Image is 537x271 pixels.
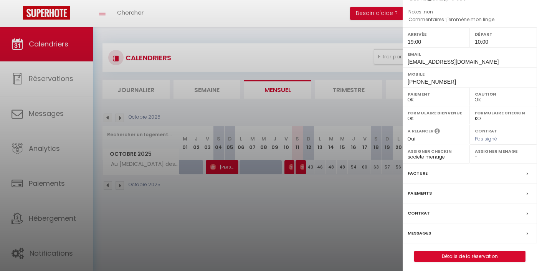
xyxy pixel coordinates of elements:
label: Assigner Menage [475,147,532,155]
a: Détails de la réservation [415,251,525,261]
label: Email [408,50,532,58]
label: Arrivée [408,30,465,38]
label: A relancer [408,128,433,134]
label: Caution [475,90,532,98]
label: Messages [408,229,431,237]
label: Mobile [408,70,532,78]
span: j'emmène mon linge [446,16,494,23]
p: Commentaires : [408,16,531,23]
label: Contrat [475,128,497,133]
i: Sélectionner OUI si vous souhaiter envoyer les séquences de messages post-checkout [435,128,440,136]
span: 19:00 [408,39,421,45]
label: Assigner Checkin [408,147,465,155]
span: 10:00 [475,39,488,45]
label: Formulaire Bienvenue [408,109,465,117]
label: Facture [408,169,428,177]
span: non [424,8,433,15]
label: Paiements [408,189,432,197]
label: Départ [475,30,532,38]
span: [EMAIL_ADDRESS][DOMAIN_NAME] [408,59,499,65]
label: Formulaire Checkin [475,109,532,117]
label: Paiement [408,90,465,98]
span: Pas signé [475,135,497,142]
label: Contrat [408,209,430,217]
button: Détails de la réservation [414,251,525,262]
p: Notes : [408,8,531,16]
span: [PHONE_NUMBER] [408,79,456,85]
